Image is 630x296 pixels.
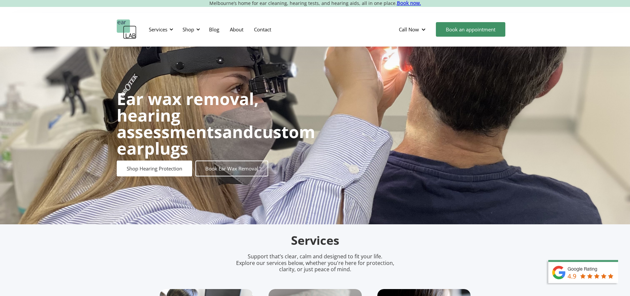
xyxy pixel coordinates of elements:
h2: Services [160,233,471,248]
div: Services [145,19,175,39]
div: Shop [179,19,202,39]
div: Services [149,26,167,33]
a: home [117,19,137,39]
strong: Ear wax removal, hearing assessments [117,88,259,143]
a: Book Ear Wax Removal [195,161,268,176]
div: Shop [183,26,194,33]
a: Book an appointment [436,22,505,37]
a: Shop Hearing Protection [117,161,192,176]
h1: and [117,91,315,157]
a: Blog [204,20,225,39]
div: Call Now [394,19,433,39]
p: Support that’s clear, calm and designed to fit your life. Explore our services below, whether you... [228,253,403,273]
strong: custom earplugs [117,121,315,160]
a: Contact [249,20,276,39]
div: Call Now [399,26,419,33]
a: About [225,20,249,39]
